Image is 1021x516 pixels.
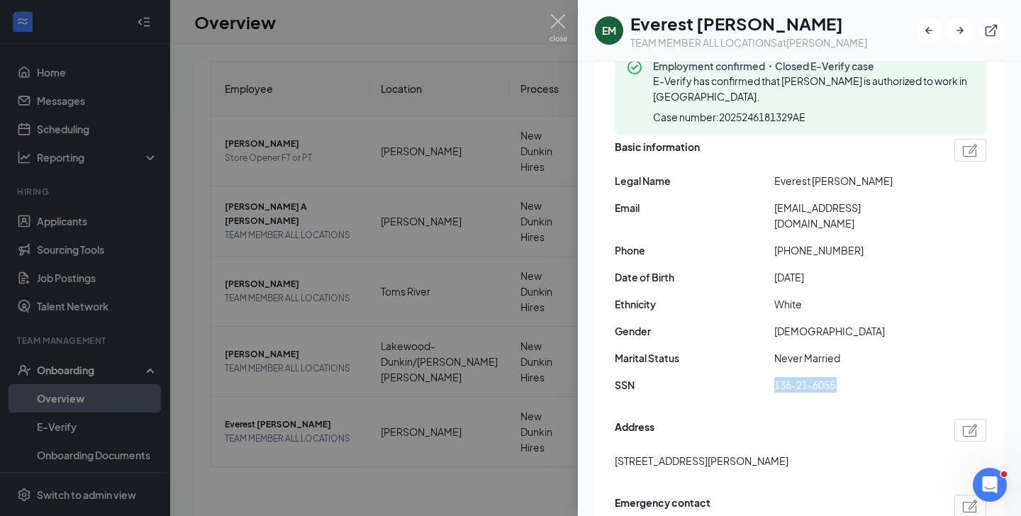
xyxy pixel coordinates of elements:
button: ExternalLink [978,18,1004,43]
span: Marital Status [615,350,774,366]
span: Phone [615,242,774,258]
span: Legal Name [615,173,774,189]
span: Employment confirmed・Closed E-Verify case [653,59,975,73]
svg: ArrowRight [953,23,967,38]
span: Email [615,200,774,215]
span: Date of Birth [615,269,774,285]
span: Gender [615,323,774,339]
span: [EMAIL_ADDRESS][DOMAIN_NAME] [774,200,934,231]
button: ArrowRight [947,18,973,43]
span: Ethnicity [615,296,774,312]
svg: ArrowLeftNew [922,23,936,38]
svg: ExternalLink [984,23,998,38]
span: SSN [615,377,774,393]
span: [STREET_ADDRESS][PERSON_NAME] [615,453,788,469]
iframe: Intercom live chat [973,468,1007,502]
button: ArrowLeftNew [916,18,942,43]
svg: CheckmarkCircle [626,59,643,76]
div: EM [602,23,616,38]
span: [PHONE_NUMBER] [774,242,934,258]
span: Address [615,419,654,442]
span: Never Married [774,350,934,366]
span: Everest [PERSON_NAME] [774,173,934,189]
span: E-Verify has confirmed that [PERSON_NAME] is authorized to work in [GEOGRAPHIC_DATA]. [653,74,967,103]
span: [DATE] [774,269,934,285]
span: [DEMOGRAPHIC_DATA] [774,323,934,339]
h1: Everest [PERSON_NAME] [630,11,867,35]
span: 136-21-6055 [774,377,934,393]
div: TEAM MEMBER ALL LOCATIONS at [PERSON_NAME] [630,35,867,50]
span: Basic information [615,139,700,162]
span: Case number: 2025246181329AE [653,110,805,124]
span: White [774,296,934,312]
